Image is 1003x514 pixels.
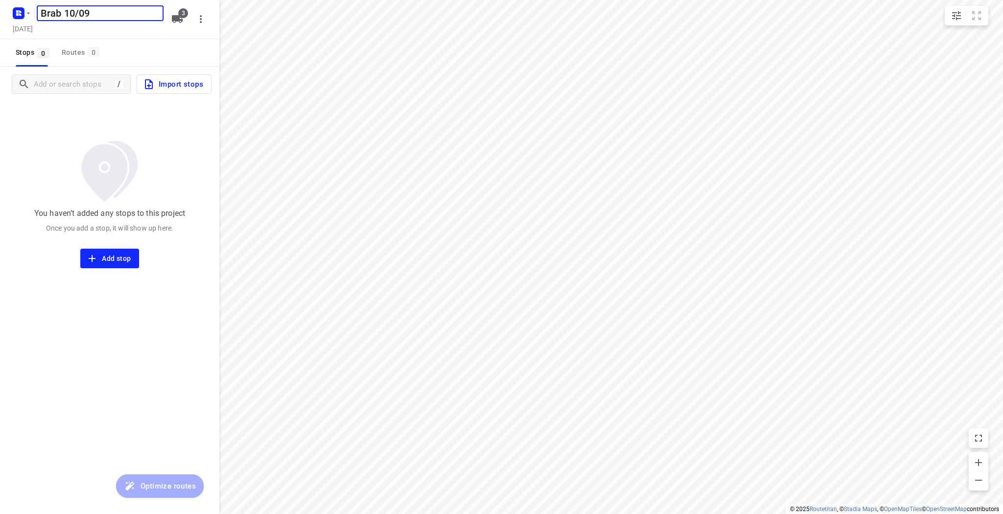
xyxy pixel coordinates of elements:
input: Add or search stops [34,77,114,92]
div: / [114,79,124,90]
span: 0 [88,47,99,57]
p: Once you add a stop, it will show up here. [46,223,173,233]
button: More [191,9,211,29]
a: Stadia Maps [844,506,877,513]
span: Import stops [143,78,203,91]
a: OpenStreetMap [926,506,967,513]
li: © 2025 , © , © © contributors [790,506,999,513]
a: OpenMapTiles [884,506,922,513]
span: 0 [37,48,49,58]
button: Import stops [137,74,212,94]
div: small contained button group [945,6,988,25]
button: Optimize routes [116,474,204,498]
a: Routetitan [810,506,837,513]
div: Routes [62,47,102,59]
span: 3 [178,8,188,18]
p: You haven’t added any stops to this project [34,208,185,219]
a: Import stops [131,74,212,94]
span: Stops [16,47,52,59]
button: Map settings [947,6,966,25]
h5: Project date [9,23,37,34]
span: Add stop [88,253,131,265]
button: Add stop [80,249,139,268]
button: 3 [167,9,187,29]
